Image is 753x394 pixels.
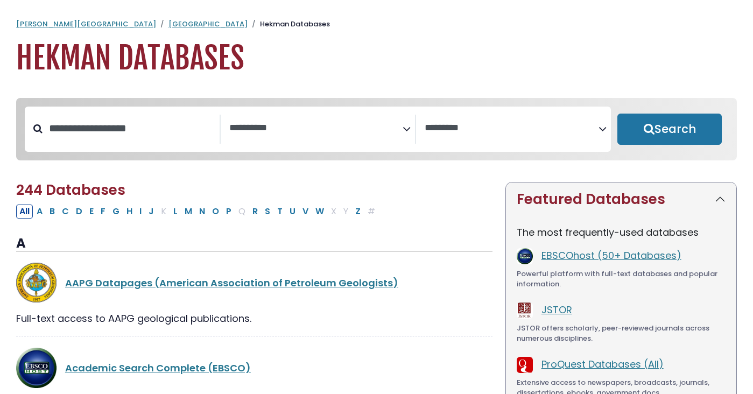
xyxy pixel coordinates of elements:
h1: Hekman Databases [16,40,737,76]
a: [PERSON_NAME][GEOGRAPHIC_DATA] [16,19,156,29]
div: Powerful platform with full-text databases and popular information. [517,269,726,290]
button: Filter Results C [59,205,72,219]
button: Filter Results A [33,205,46,219]
button: Filter Results B [46,205,58,219]
a: JSTOR [541,303,572,316]
nav: Search filters [16,98,737,160]
div: Full-text access to AAPG geological publications. [16,311,492,326]
span: 244 Databases [16,180,125,200]
button: Filter Results Z [352,205,364,219]
button: Filter Results E [86,205,97,219]
h3: A [16,236,492,252]
button: Filter Results D [73,205,86,219]
a: Academic Search Complete (EBSCO) [65,361,251,375]
a: ProQuest Databases (All) [541,357,664,371]
button: Filter Results V [299,205,312,219]
textarea: Search [229,123,403,134]
button: Filter Results N [196,205,208,219]
button: All [16,205,33,219]
p: The most frequently-used databases [517,225,726,240]
button: Filter Results P [223,205,235,219]
a: EBSCOhost (50+ Databases) [541,249,681,262]
button: Filter Results H [123,205,136,219]
button: Filter Results S [262,205,273,219]
div: Alpha-list to filter by first letter of database name [16,204,379,217]
button: Filter Results G [109,205,123,219]
button: Filter Results I [136,205,145,219]
button: Filter Results J [145,205,157,219]
button: Filter Results T [274,205,286,219]
button: Featured Databases [506,182,736,216]
button: Submit for Search Results [617,114,722,145]
a: [GEOGRAPHIC_DATA] [168,19,248,29]
li: Hekman Databases [248,19,330,30]
input: Search database by title or keyword [43,119,220,137]
button: Filter Results L [170,205,181,219]
textarea: Search [425,123,599,134]
button: Filter Results O [209,205,222,219]
button: Filter Results M [181,205,195,219]
div: JSTOR offers scholarly, peer-reviewed journals across numerous disciplines. [517,323,726,344]
a: AAPG Datapages (American Association of Petroleum Geologists) [65,276,398,290]
button: Filter Results R [249,205,261,219]
button: Filter Results U [286,205,299,219]
button: Filter Results F [97,205,109,219]
button: Filter Results W [312,205,327,219]
nav: breadcrumb [16,19,737,30]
